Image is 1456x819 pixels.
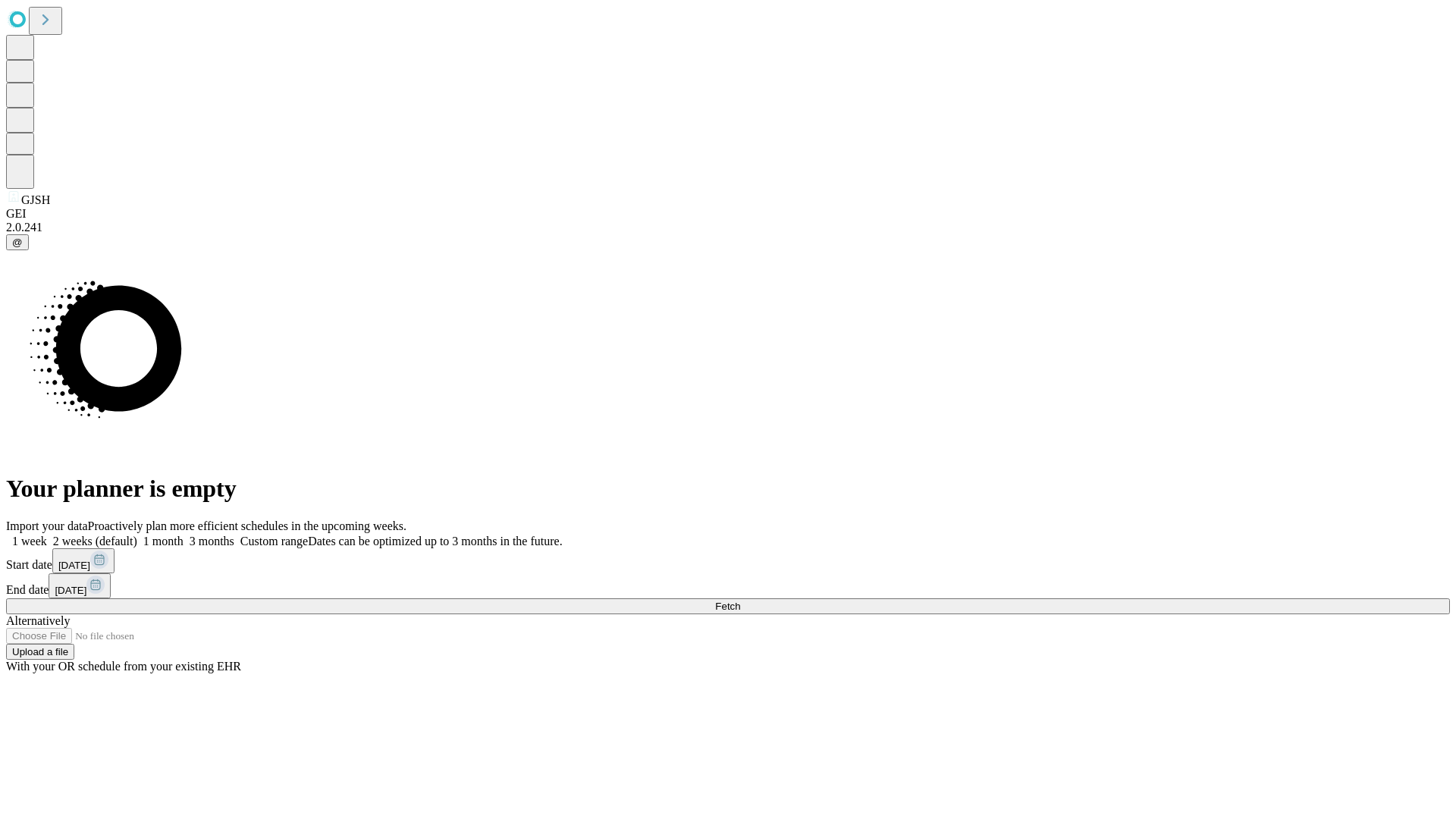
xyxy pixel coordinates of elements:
span: 1 week [12,535,47,548]
span: 2 weeks (default) [53,535,137,548]
button: Upload a file [6,644,74,660]
span: @ [12,237,23,248]
div: Start date [6,548,1450,573]
span: Alternatively [6,614,70,627]
div: GEI [6,207,1450,221]
button: [DATE] [49,573,111,598]
div: 2.0.241 [6,221,1450,234]
button: @ [6,234,29,250]
span: [DATE] [58,560,90,571]
span: Proactively plan more efficient schedules in the upcoming weeks. [88,519,406,532]
button: [DATE] [52,548,115,573]
span: Custom range [240,535,308,548]
span: [DATE] [55,585,86,596]
h1: Your planner is empty [6,475,1450,503]
div: End date [6,573,1450,598]
span: GJSH [21,193,50,206]
span: Dates can be optimized up to 3 months in the future. [308,535,562,548]
span: With your OR schedule from your existing EHR [6,660,241,673]
span: Import your data [6,519,88,532]
span: 3 months [190,535,234,548]
span: Fetch [715,601,740,612]
button: Fetch [6,598,1450,614]
span: 1 month [143,535,184,548]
